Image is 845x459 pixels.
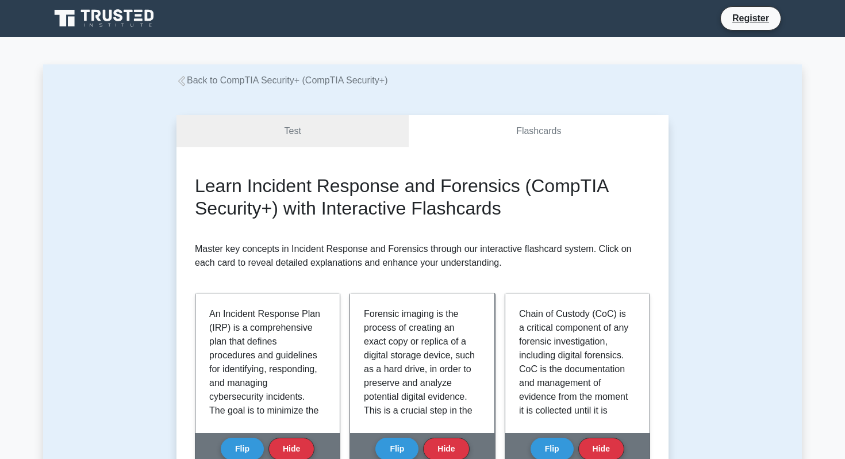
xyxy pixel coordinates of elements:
p: Master key concepts in Incident Response and Forensics through our interactive flashcard system. ... [195,242,650,270]
h2: Learn Incident Response and Forensics (CompTIA Security+) with Interactive Flashcards [195,175,650,219]
a: Register [725,11,776,25]
a: Flashcards [409,115,669,148]
a: Test [176,115,409,148]
a: Back to CompTIA Security+ (CompTIA Security+) [176,75,387,85]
